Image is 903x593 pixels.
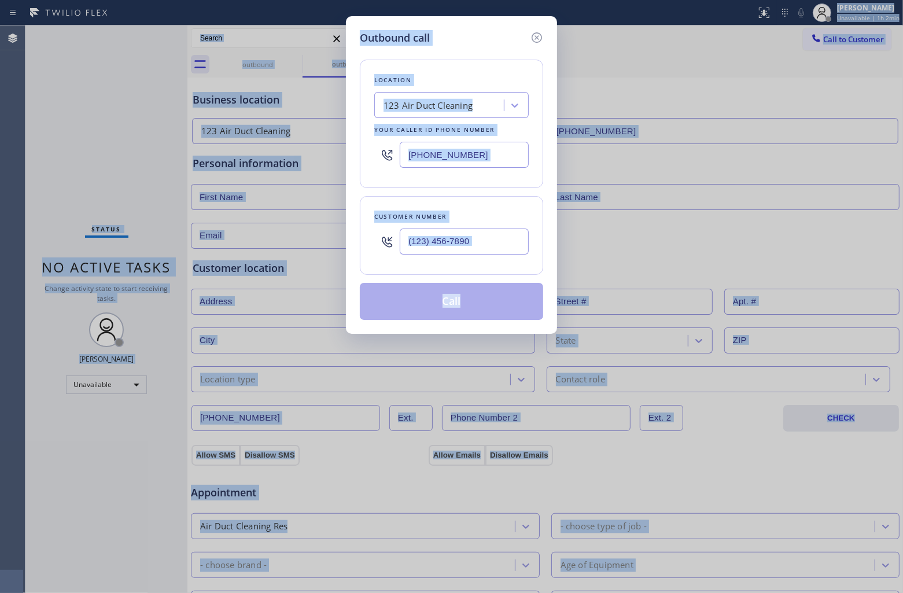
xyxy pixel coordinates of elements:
div: Location [374,74,529,86]
input: (123) 456-7890 [400,142,529,168]
div: Your caller id phone number [374,124,529,136]
button: Call [360,283,543,320]
input: (123) 456-7890 [400,229,529,255]
div: 123 Air Duct Cleaning [384,99,473,112]
div: Customer number [374,211,529,223]
h5: Outbound call [360,30,430,46]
